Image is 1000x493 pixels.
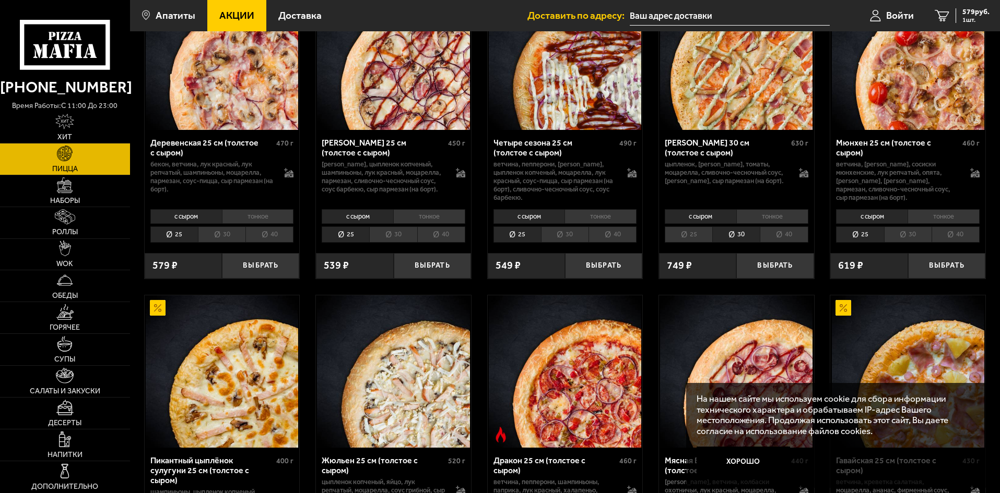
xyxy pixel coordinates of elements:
[836,300,851,316] img: Акционный
[322,138,445,158] div: [PERSON_NAME] 25 см (толстое с сыром)
[665,455,789,475] div: Мясная Барбекю 25 см (толстое с сыром)
[150,455,274,485] div: Пикантный цыплёнок сулугуни 25 см (толстое с сыром)
[830,295,985,448] a: АкционныйГавайская 25 см (толстое с сыром)
[736,209,808,224] li: тонкое
[589,226,637,243] li: 40
[760,226,808,243] li: 40
[156,10,195,20] span: Апатиты
[697,447,791,478] button: Хорошо
[276,139,293,148] span: 470 г
[712,226,760,243] li: 30
[369,226,417,243] li: 30
[838,260,863,271] span: 619 ₽
[317,295,469,448] img: Жюльен 25 см (толстое с сыром)
[324,260,349,271] span: 539 ₽
[908,253,985,279] button: Выбрать
[496,260,521,271] span: 549 ₽
[219,10,254,20] span: Акции
[448,139,465,148] span: 450 г
[322,226,369,243] li: 25
[619,456,637,465] span: 460 г
[150,300,166,316] img: Акционный
[57,134,72,141] span: Хит
[145,295,300,448] a: АкционныйПикантный цыплёнок сулугуни 25 см (толстое с сыром)
[50,324,80,331] span: Горячее
[886,10,914,20] span: Войти
[322,209,393,224] li: с сыром
[198,226,245,243] li: 30
[565,253,642,279] button: Выбрать
[962,8,990,16] span: 579 руб.
[222,209,294,224] li: тонкое
[146,295,298,448] img: Пикантный цыплёнок сулугуни 25 см (толстое с сыром)
[245,226,293,243] li: 40
[56,260,73,268] span: WOK
[150,138,274,158] div: Деревенская 25 см (толстое с сыром)
[30,388,100,395] span: Салаты и закуски
[493,455,617,475] div: Дракон 25 см (толстое с сыром)
[736,253,814,279] button: Выбрать
[541,226,589,243] li: 30
[222,253,299,279] button: Выбрать
[660,295,813,448] img: Мясная Барбекю 25 см (толстое с сыром)
[962,139,980,148] span: 460 г
[150,209,222,224] li: с сыром
[31,483,98,490] span: Дополнительно
[322,160,445,194] p: [PERSON_NAME], цыпленок копченый, шампиньоны, лук красный, моцарелла, пармезан, сливочно-чесночны...
[276,456,293,465] span: 400 г
[665,209,736,224] li: с сыром
[52,292,78,299] span: Обеды
[394,253,471,279] button: Выбрать
[832,295,984,448] img: Гавайская 25 см (толстое с сыром)
[493,427,509,442] img: Острое блюдо
[489,295,641,448] img: Дракон 25 см (толстое с сыром)
[152,260,178,271] span: 579 ₽
[697,393,970,437] p: На нашем сайте мы используем cookie для сбора информации технического характера и обрабатываем IP...
[962,17,990,23] span: 1 шт.
[836,226,884,243] li: 25
[493,209,565,224] li: с сыром
[393,209,465,224] li: тонкое
[448,456,465,465] span: 520 г
[52,165,78,173] span: Пицца
[54,356,75,363] span: Супы
[836,209,908,224] li: с сыром
[665,226,712,243] li: 25
[493,138,617,158] div: Четыре сезона 25 см (толстое с сыром)
[836,160,960,202] p: ветчина, [PERSON_NAME], сосиски мюнхенские, лук репчатый, опята, [PERSON_NAME], [PERSON_NAME], па...
[278,10,322,20] span: Доставка
[932,226,980,243] li: 40
[791,139,808,148] span: 630 г
[908,209,980,224] li: тонкое
[417,226,465,243] li: 40
[52,229,78,236] span: Роллы
[488,295,643,448] a: Острое блюдоДракон 25 см (толстое с сыром)
[50,197,80,205] span: Наборы
[884,226,932,243] li: 30
[48,451,83,459] span: Напитки
[493,160,617,202] p: ветчина, пепперони, [PERSON_NAME], цыпленок копченый, моцарелла, лук красный, соус-пицца, сыр пар...
[564,209,637,224] li: тонкое
[659,295,814,448] a: Мясная Барбекю 25 см (толстое с сыром)
[665,160,789,185] p: цыпленок, [PERSON_NAME], томаты, моцарелла, сливочно-чесночный соус, [PERSON_NAME], сыр пармезан ...
[322,455,445,475] div: Жюльен 25 см (толстое с сыром)
[150,160,274,194] p: бекон, ветчина, лук красный, лук репчатый, шампиньоны, моцарелла, пармезан, соус-пицца, сыр парме...
[48,419,81,427] span: Десерты
[630,6,830,26] input: Ваш адрес доставки
[667,260,692,271] span: 749 ₽
[619,139,637,148] span: 490 г
[527,10,630,20] span: Доставить по адресу:
[316,295,471,448] a: Жюльен 25 см (толстое с сыром)
[836,138,960,158] div: Мюнхен 25 см (толстое с сыром)
[493,226,541,243] li: 25
[665,138,789,158] div: [PERSON_NAME] 30 см (толстое с сыром)
[150,226,198,243] li: 25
